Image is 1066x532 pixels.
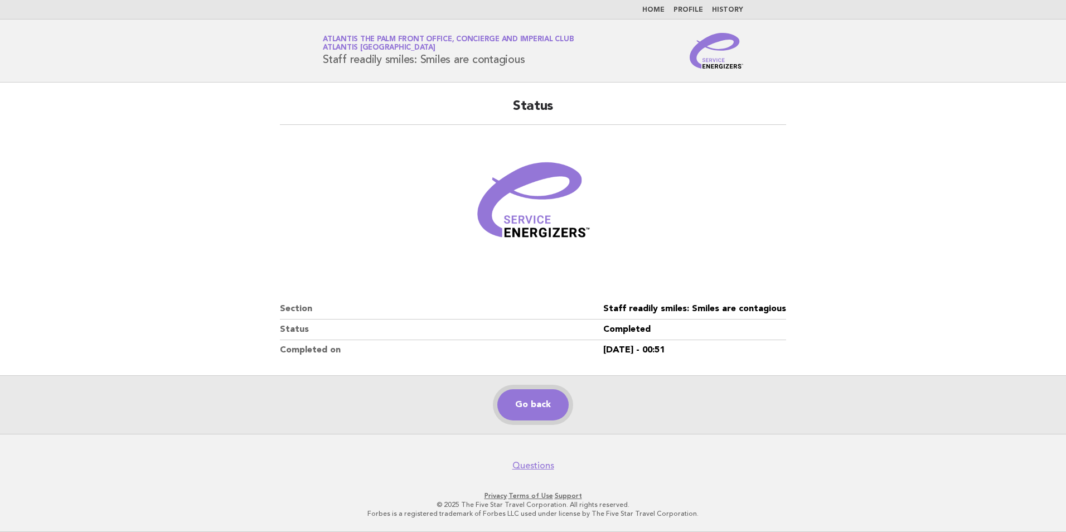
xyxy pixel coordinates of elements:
dt: Completed on [280,340,603,360]
a: Support [555,492,582,500]
dd: [DATE] - 00:51 [603,340,786,360]
a: Privacy [484,492,507,500]
img: Verified [466,138,600,272]
dd: Completed [603,320,786,340]
p: © 2025 The Five Star Travel Corporation. All rights reserved. [192,500,874,509]
a: Home [642,7,665,13]
span: Atlantis [GEOGRAPHIC_DATA] [323,45,435,52]
dt: Section [280,299,603,320]
dt: Status [280,320,603,340]
a: Profile [673,7,703,13]
a: Terms of Use [508,492,553,500]
p: Forbes is a registered trademark of Forbes LLC used under license by The Five Star Travel Corpora... [192,509,874,518]
a: History [712,7,743,13]
h1: Staff readily smiles: Smiles are contagious [323,36,574,65]
p: · · [192,491,874,500]
a: Atlantis The Palm Front Office, Concierge and Imperial ClubAtlantis [GEOGRAPHIC_DATA] [323,36,574,51]
h2: Status [280,98,786,125]
img: Service Energizers [690,33,743,69]
dd: Staff readily smiles: Smiles are contagious [603,299,786,320]
a: Questions [512,460,554,471]
a: Go back [497,389,569,420]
